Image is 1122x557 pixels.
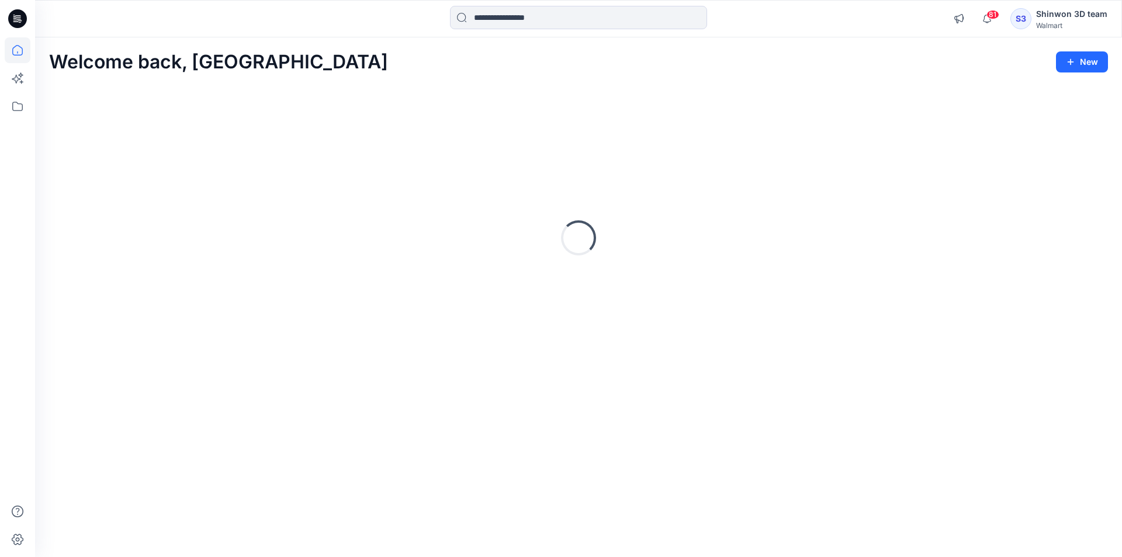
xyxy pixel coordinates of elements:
[49,51,388,73] h2: Welcome back, [GEOGRAPHIC_DATA]
[986,10,999,19] span: 81
[1056,51,1108,72] button: New
[1036,21,1107,30] div: Walmart
[1036,7,1107,21] div: Shinwon 3D team
[1010,8,1031,29] div: S3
